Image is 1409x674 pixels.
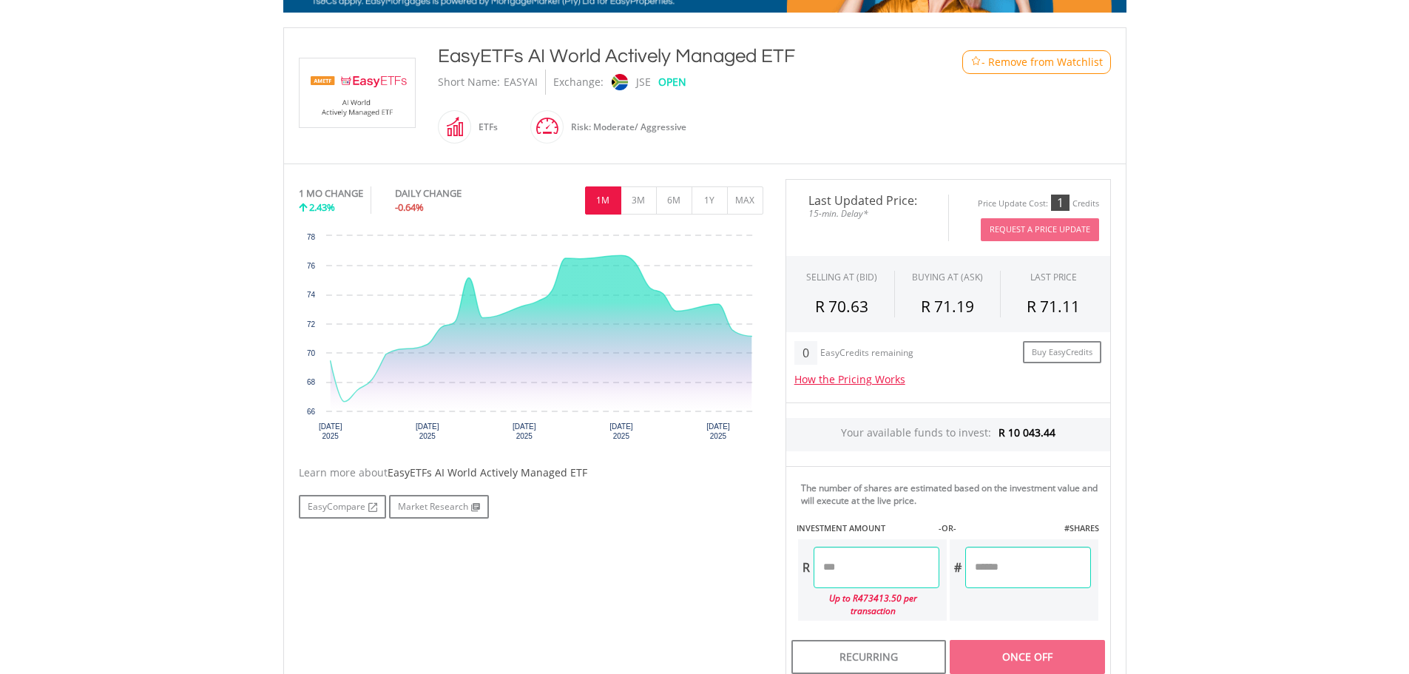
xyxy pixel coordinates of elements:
[299,229,763,451] svg: Interactive chart
[806,271,877,283] div: SELLING AT (BID)
[794,372,905,386] a: How the Pricing Works
[820,348,913,360] div: EasyCredits remaining
[306,320,315,328] text: 72
[389,495,489,519] a: Market Research
[306,233,315,241] text: 78
[438,43,902,70] div: EasyETFs AI World Actively Managed ETF
[306,408,315,416] text: 66
[299,465,763,480] div: Learn more about
[815,296,868,317] span: R 70.63
[609,422,633,440] text: [DATE] 2025
[912,271,983,283] span: BUYING AT (ASK)
[636,70,651,95] div: JSE
[791,640,946,674] div: Recurring
[939,522,956,534] label: -OR-
[611,74,627,90] img: jse.png
[727,186,763,215] button: MAX
[416,422,439,440] text: [DATE] 2025
[1072,198,1099,209] div: Credits
[797,195,937,206] span: Last Updated Price:
[309,200,335,214] span: 2.43%
[656,186,692,215] button: 6M
[950,640,1104,674] div: Once Off
[299,229,763,451] div: Chart. Highcharts interactive chart.
[1064,522,1099,534] label: #SHARES
[553,70,604,95] div: Exchange:
[999,425,1055,439] span: R 10 043.44
[1051,195,1070,211] div: 1
[981,55,1103,70] span: - Remove from Watchlist
[798,588,939,621] div: Up to R473413.50 per transaction
[388,465,587,479] span: EasyETFs AI World Actively Managed ETF
[801,482,1104,507] div: The number of shares are estimated based on the investment value and will execute at the live price.
[504,70,538,95] div: EASYAI
[1023,341,1101,364] a: Buy EasyCredits
[395,200,424,214] span: -0.64%
[1030,271,1077,283] div: LAST PRICE
[794,341,817,365] div: 0
[921,296,974,317] span: R 71.19
[306,291,315,299] text: 74
[306,349,315,357] text: 70
[706,422,730,440] text: [DATE] 2025
[438,70,500,95] div: Short Name:
[692,186,728,215] button: 1Y
[513,422,536,440] text: [DATE] 2025
[786,418,1110,451] div: Your available funds to invest:
[797,522,885,534] label: INVESTMENT AMOUNT
[621,186,657,215] button: 3M
[585,186,621,215] button: 1M
[306,378,315,386] text: 68
[978,198,1048,209] div: Price Update Cost:
[564,109,686,145] div: Risk: Moderate/ Aggressive
[302,58,413,127] img: EQU.ZA.EASYAI.png
[658,70,686,95] div: OPEN
[798,547,814,588] div: R
[318,422,342,440] text: [DATE] 2025
[970,56,981,67] img: Watchlist
[1027,296,1080,317] span: R 71.11
[950,547,965,588] div: #
[962,50,1111,74] button: Watchlist - Remove from Watchlist
[306,262,315,270] text: 76
[797,206,937,220] span: 15-min. Delay*
[395,186,511,200] div: DAILY CHANGE
[299,495,386,519] a: EasyCompare
[299,186,363,200] div: 1 MO CHANGE
[471,109,498,145] div: ETFs
[981,218,1099,241] button: Request A Price Update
